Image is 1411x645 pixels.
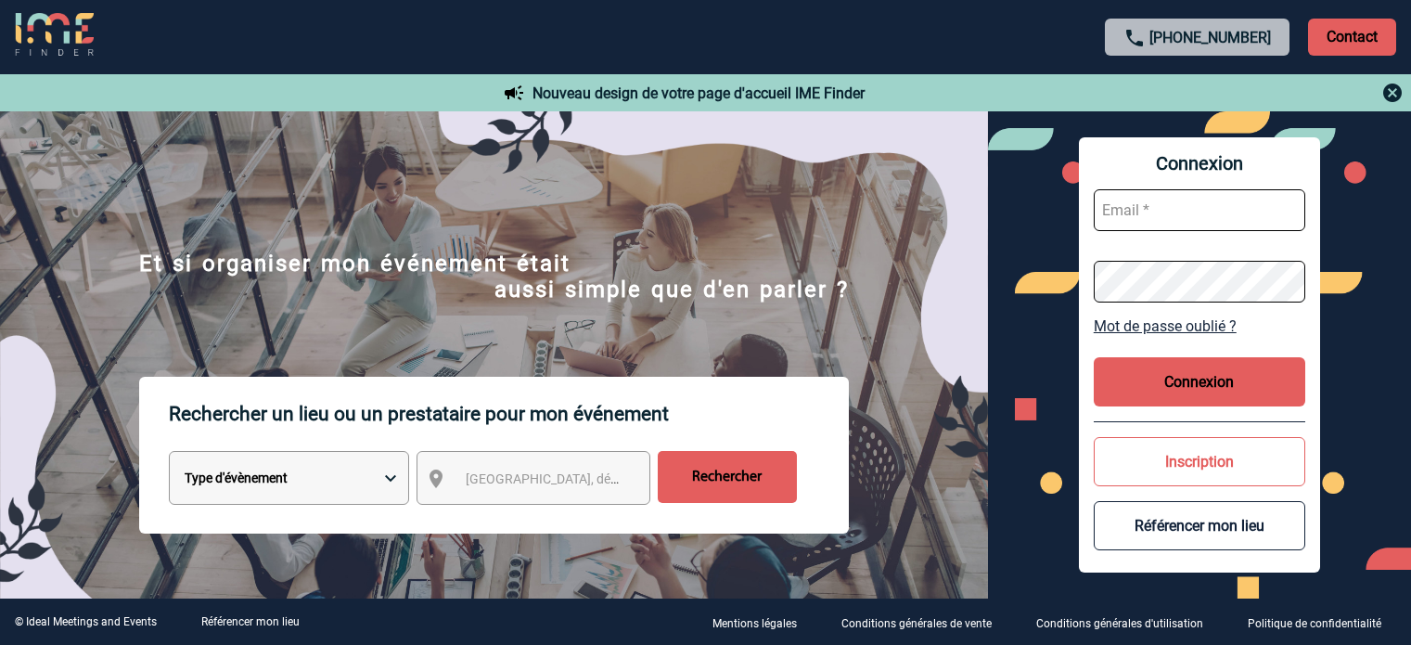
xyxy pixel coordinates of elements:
[466,471,724,486] span: [GEOGRAPHIC_DATA], département, région...
[1123,27,1146,49] img: call-24-px.png
[841,617,992,630] p: Conditions générales de vente
[1149,29,1271,46] a: [PHONE_NUMBER]
[15,615,157,628] div: © Ideal Meetings and Events
[1094,501,1305,550] button: Référencer mon lieu
[1094,189,1305,231] input: Email *
[1248,617,1381,630] p: Politique de confidentialité
[169,377,849,451] p: Rechercher un lieu ou un prestataire pour mon événement
[201,615,300,628] a: Référencer mon lieu
[1233,613,1411,631] a: Politique de confidentialité
[1308,19,1396,56] p: Contact
[698,613,827,631] a: Mentions légales
[1021,613,1233,631] a: Conditions générales d'utilisation
[1094,437,1305,486] button: Inscription
[827,613,1021,631] a: Conditions générales de vente
[1094,152,1305,174] span: Connexion
[1094,357,1305,406] button: Connexion
[1094,317,1305,335] a: Mot de passe oublié ?
[1036,617,1203,630] p: Conditions générales d'utilisation
[658,451,797,503] input: Rechercher
[712,617,797,630] p: Mentions légales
